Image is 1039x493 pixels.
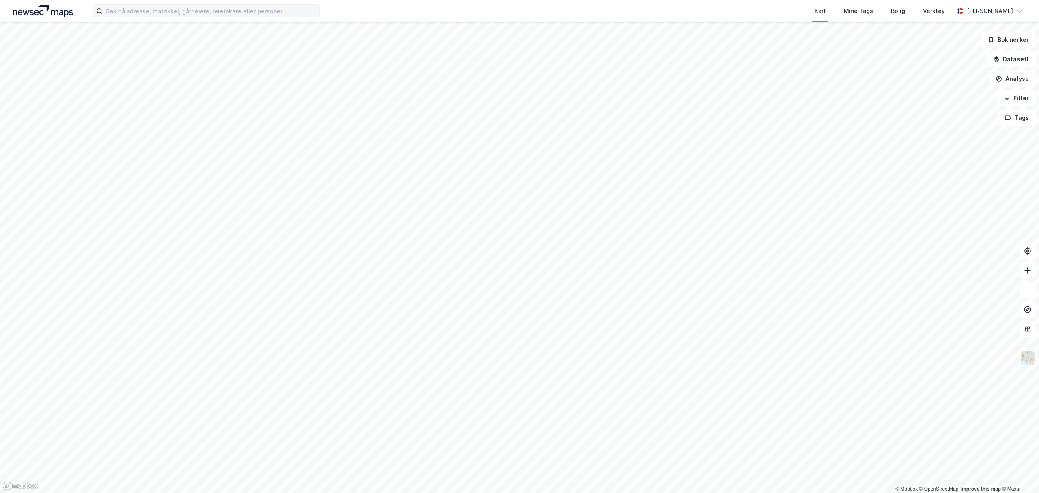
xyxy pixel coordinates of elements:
img: logo.a4113a55bc3d86da70a041830d287a7e.svg [13,5,73,17]
div: Verktøy [923,6,945,16]
button: Bokmerker [981,32,1036,48]
a: Mapbox [895,486,918,492]
input: Søk på adresse, matrikkel, gårdeiere, leietakere eller personer [103,5,319,17]
div: [PERSON_NAME] [967,6,1013,16]
img: Z [1020,350,1035,366]
div: Mine Tags [844,6,873,16]
div: Kart [815,6,826,16]
button: Analyse [989,71,1036,87]
button: Filter [997,90,1036,106]
a: Mapbox homepage [2,481,38,491]
iframe: Chat Widget [998,454,1039,493]
a: Improve this map [961,486,1001,492]
a: OpenStreetMap [919,486,959,492]
div: Bolig [891,6,905,16]
button: Tags [998,110,1036,126]
div: Kontrollprogram for chat [998,454,1039,493]
button: Datasett [986,51,1036,67]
